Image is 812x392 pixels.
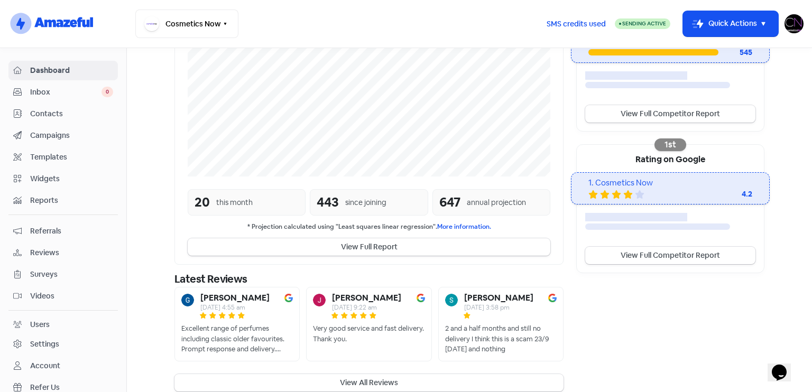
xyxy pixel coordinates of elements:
div: Excellent range of perfumes including classic older favourites. Prompt response and delivery. Upd... [181,323,293,354]
span: Inbox [30,87,101,98]
a: More information. [437,222,491,231]
span: Reviews [30,247,113,258]
span: Videos [30,291,113,302]
a: Settings [8,334,118,354]
a: Widgets [8,169,118,189]
button: View Full Report [188,238,550,256]
a: Reviews [8,243,118,263]
div: Rating on Google [577,145,764,172]
div: 2 and a half months and still no delivery I think this is a scam 23/9 [DATE] and nothing [445,323,557,354]
span: Widgets [30,173,113,184]
a: Referrals [8,221,118,241]
img: Image [548,294,557,302]
div: Users [30,319,50,330]
div: [DATE] 9:22 am [332,304,401,311]
div: 4.2 [710,189,752,200]
img: Image [284,294,293,302]
span: Contacts [30,108,113,119]
a: Contacts [8,104,118,124]
span: SMS credits used [547,18,606,30]
iframe: chat widget [768,350,801,381]
a: Users [8,315,118,334]
div: 1. Cosmetics Now [588,177,752,189]
span: 0 [101,87,113,97]
span: Sending Active [622,20,666,27]
div: Latest Reviews [174,271,564,287]
span: Surveys [30,269,113,280]
a: View Full Competitor Report [585,247,755,264]
a: Surveys [8,265,118,284]
span: Campaigns [30,130,113,141]
span: Templates [30,152,113,163]
a: Videos [8,286,118,306]
b: [PERSON_NAME] [332,294,401,302]
div: 20 [195,193,210,212]
b: [PERSON_NAME] [464,294,533,302]
div: annual projection [467,197,526,208]
span: Dashboard [30,65,113,76]
b: [PERSON_NAME] [200,294,270,302]
img: Avatar [445,294,458,306]
div: this month [216,197,253,208]
div: 443 [317,193,339,212]
a: Inbox 0 [8,82,118,102]
div: [DATE] 3:58 pm [464,304,533,311]
div: Very good service and fast delivery. Thank you. [313,323,425,344]
button: Quick Actions [683,11,778,36]
a: SMS credits used [538,17,615,29]
span: Reports [30,195,113,206]
a: View Full Competitor Report [585,105,755,123]
div: 545 [718,47,752,58]
button: View All Reviews [174,374,564,391]
a: Reports [8,191,118,210]
div: 647 [439,193,460,212]
img: Image [417,294,425,302]
a: Sending Active [615,17,670,30]
div: [DATE] 4:55 am [200,304,270,311]
div: since joining [345,197,386,208]
a: Campaigns [8,126,118,145]
span: Referrals [30,226,113,237]
div: 1st [654,138,686,151]
a: Templates [8,147,118,167]
small: * Projection calculated using "Least squares linear regression". [188,222,550,232]
img: Avatar [313,294,326,306]
button: Cosmetics Now [135,10,238,38]
a: Account [8,356,118,376]
img: Avatar [181,294,194,306]
img: User [785,14,804,33]
div: Settings [30,339,59,350]
div: Account [30,360,60,371]
a: Dashboard [8,61,118,80]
